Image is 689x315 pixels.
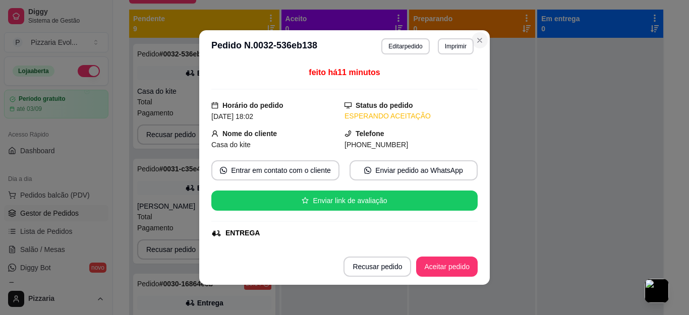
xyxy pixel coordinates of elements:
[222,101,283,109] strong: Horário do pedido
[211,38,317,54] h3: Pedido N. 0032-536eb138
[211,160,339,180] button: whats-appEntrar em contato com o cliente
[211,191,478,211] button: starEnviar link de avaliação
[344,102,352,109] span: desktop
[472,32,488,48] button: Close
[350,160,478,180] button: whats-appEnviar pedido ao WhatsApp
[344,141,408,149] span: [PHONE_NUMBER]
[356,130,384,138] strong: Telefone
[211,112,253,120] span: [DATE] 18:02
[381,38,429,54] button: Editarpedido
[220,167,227,174] span: whats-app
[364,167,371,174] span: whats-app
[344,111,478,121] div: ESPERANDO ACEITAÇÃO
[356,101,413,109] strong: Status do pedido
[211,130,218,137] span: user
[222,130,277,138] strong: Nome do cliente
[211,102,218,109] span: calendar
[211,141,251,149] span: Casa do kite
[302,197,309,204] span: star
[344,130,352,137] span: phone
[343,257,411,277] button: Recusar pedido
[438,38,474,54] button: Imprimir
[225,228,260,238] div: ENTREGA
[309,68,380,77] span: feito há 11 minutos
[416,257,478,277] button: Aceitar pedido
